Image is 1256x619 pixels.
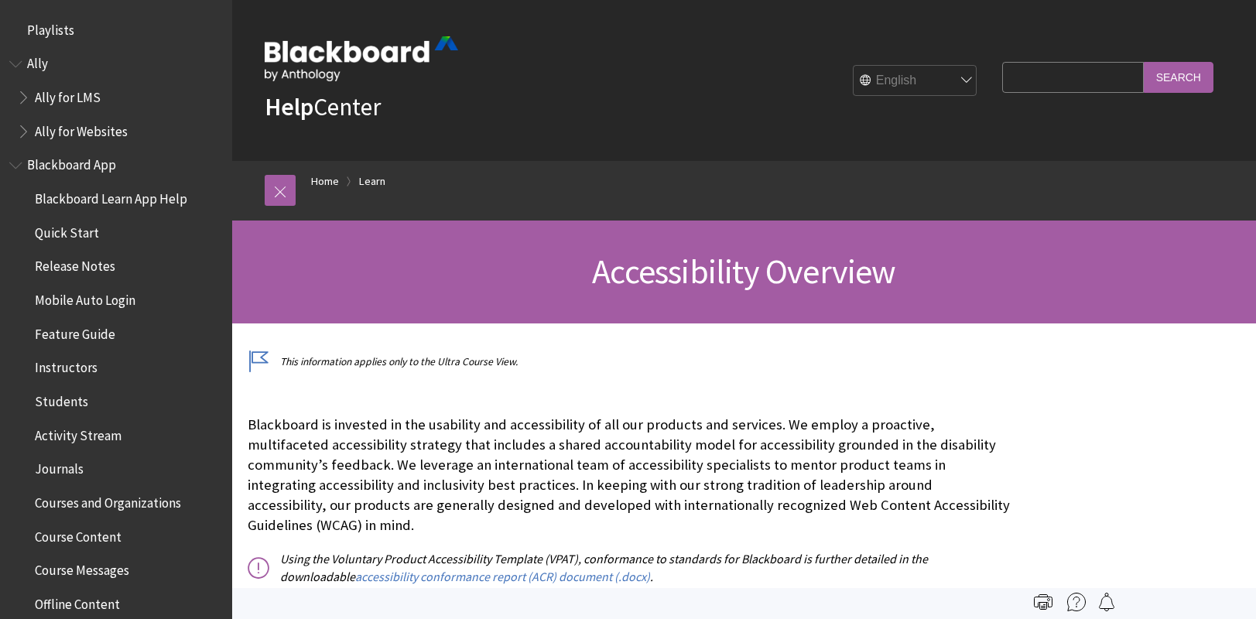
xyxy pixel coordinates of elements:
[35,118,128,139] span: Ally for Websites
[35,558,129,579] span: Course Messages
[359,172,385,191] a: Learn
[1097,593,1116,611] img: Follow this page
[1067,593,1086,611] img: More help
[355,569,650,585] a: accessibility conformance report (ACR) document (.docx)
[35,490,181,511] span: Courses and Organizations
[35,186,187,207] span: Blackboard Learn App Help
[265,36,458,81] img: Blackboard by Anthology
[35,524,121,545] span: Course Content
[35,422,121,443] span: Activity Stream
[9,51,223,145] nav: Book outline for Anthology Ally Help
[35,287,135,308] span: Mobile Auto Login
[248,550,1011,585] p: Using the Voluntary Product Accessibility Template (VPAT), conformance to standards for Blackboar...
[35,84,101,105] span: Ally for LMS
[27,152,116,173] span: Blackboard App
[35,591,120,612] span: Offline Content
[35,355,98,376] span: Instructors
[265,91,313,122] strong: Help
[27,51,48,72] span: Ally
[27,17,74,38] span: Playlists
[35,388,88,409] span: Students
[1034,593,1052,611] img: Print
[35,220,99,241] span: Quick Start
[854,66,977,97] select: Site Language Selector
[35,254,115,275] span: Release Notes
[248,415,1011,536] p: Blackboard is invested in the usability and accessibility of all our products and services. We em...
[311,172,339,191] a: Home
[265,91,381,122] a: HelpCenter
[592,250,895,292] span: Accessibility Overview
[248,354,1011,369] p: This information applies only to the Ultra Course View.
[35,321,115,342] span: Feature Guide
[1144,62,1213,92] input: Search
[9,17,223,43] nav: Book outline for Playlists
[35,457,84,477] span: Journals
